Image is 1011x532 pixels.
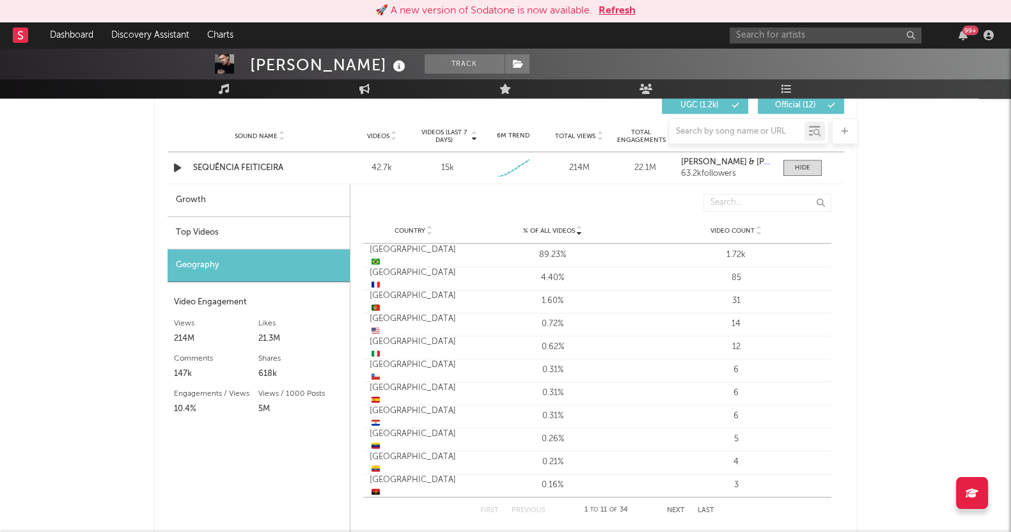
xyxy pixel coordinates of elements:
[667,507,685,514] button: Next
[670,127,804,137] input: Search by song name or URL
[250,54,409,75] div: [PERSON_NAME]
[599,3,636,19] button: Refresh
[464,410,641,423] div: 0.31%
[395,227,425,235] span: Country
[41,22,102,48] a: Dashboard
[648,433,825,446] div: 5
[648,249,825,262] div: 1.72k
[370,359,458,384] div: [GEOGRAPHIC_DATA]
[174,366,259,382] div: 147k
[370,290,458,315] div: [GEOGRAPHIC_DATA]
[258,316,343,331] div: Likes
[615,162,675,175] div: 22.1M
[370,382,458,407] div: [GEOGRAPHIC_DATA]
[372,465,380,474] span: 🇪🇨
[662,97,748,114] button: UGC(1.2k)
[174,316,259,331] div: Views
[681,158,770,167] a: [PERSON_NAME] & [PERSON_NAME] Gw & Mc Nito Oficial
[425,54,505,74] button: Track
[670,102,729,109] span: UGC ( 1.2k )
[766,102,825,109] span: Official ( 12 )
[372,373,380,382] span: 🇨🇱
[102,22,198,48] a: Discovery Assistant
[372,419,380,428] span: 🇵🇾
[168,249,350,282] div: Geography
[648,272,825,285] div: 85
[174,402,259,417] div: 10.4%
[512,507,545,514] button: Previous
[174,351,259,366] div: Comments
[464,433,641,446] div: 0.26%
[590,507,598,513] span: to
[168,184,350,217] div: Growth
[464,295,641,308] div: 1.60%
[258,402,343,417] div: 5M
[174,295,343,310] div: Video Engagement
[523,227,575,235] span: % of all Videos
[370,428,458,453] div: [GEOGRAPHIC_DATA]
[480,507,499,514] button: First
[464,479,641,492] div: 0.16%
[464,456,641,469] div: 0.21%
[372,327,380,336] span: 🇺🇸
[648,479,825,492] div: 3
[464,364,641,377] div: 0.31%
[571,503,641,518] div: 1 11 34
[174,386,259,402] div: Engagements / Views
[681,158,904,166] strong: [PERSON_NAME] & [PERSON_NAME] Gw & Mc Nito Oficial
[174,331,259,347] div: 214M
[258,351,343,366] div: Shares
[962,26,978,35] div: 99 +
[370,313,458,338] div: [GEOGRAPHIC_DATA]
[352,162,412,175] div: 42.7k
[258,331,343,347] div: 21.3M
[372,442,380,451] span: 🇻🇪
[370,336,458,361] div: [GEOGRAPHIC_DATA]
[758,97,844,114] button: Official(12)
[375,3,592,19] div: 🚀 A new version of Sodatone is now available.
[648,318,825,331] div: 14
[681,169,770,178] div: 63.2k followers
[370,244,458,269] div: [GEOGRAPHIC_DATA]
[464,249,641,262] div: 89.23%
[648,295,825,308] div: 31
[370,474,458,499] div: [GEOGRAPHIC_DATA]
[370,451,458,476] div: [GEOGRAPHIC_DATA]
[648,387,825,400] div: 6
[648,410,825,423] div: 6
[441,162,454,175] div: 15k
[959,30,968,40] button: 99+
[730,27,921,43] input: Search for artists
[370,405,458,430] div: [GEOGRAPHIC_DATA]
[372,304,380,313] span: 🇵🇹
[698,507,714,514] button: Last
[370,267,458,292] div: [GEOGRAPHIC_DATA]
[710,227,755,235] span: Video Count
[372,281,380,290] span: 🇫🇷
[372,396,380,405] span: 🇪🇸
[464,272,641,285] div: 4.40%
[703,194,831,212] input: Search...
[258,386,343,402] div: Views / 1000 Posts
[198,22,242,48] a: Charts
[168,217,350,249] div: Top Videos
[372,489,380,497] span: 🇦🇴
[464,341,641,354] div: 0.62%
[464,318,641,331] div: 0.72%
[464,387,641,400] div: 0.31%
[648,456,825,469] div: 4
[372,258,380,267] span: 🇧🇷
[549,162,609,175] div: 214M
[193,162,327,175] a: SEQUÊNCIA FEITICEIRA
[258,366,343,382] div: 618k
[648,364,825,377] div: 6
[372,350,380,359] span: 🇮🇹
[648,341,825,354] div: 12
[609,507,617,513] span: of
